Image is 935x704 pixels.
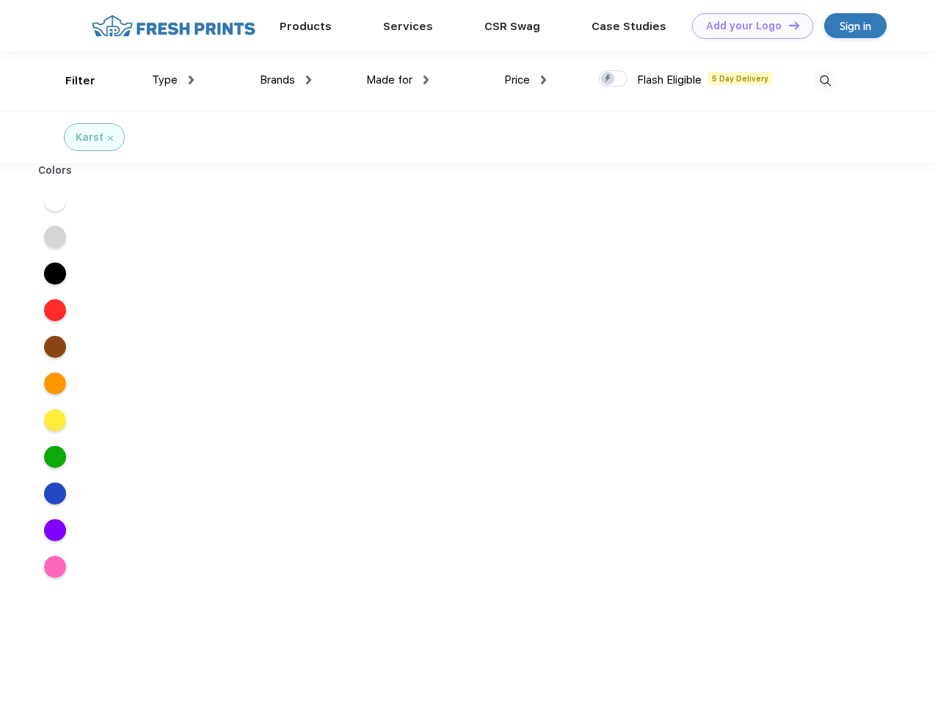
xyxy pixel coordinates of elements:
[65,73,95,89] div: Filter
[484,20,540,33] a: CSR Swag
[280,20,332,33] a: Products
[27,163,84,178] div: Colors
[423,76,429,84] img: dropdown.png
[366,73,412,87] span: Made for
[637,73,702,87] span: Flash Eligible
[840,18,871,34] div: Sign in
[813,69,837,93] img: desktop_search.svg
[189,76,194,84] img: dropdown.png
[824,13,887,38] a: Sign in
[706,20,782,32] div: Add your Logo
[108,136,113,141] img: filter_cancel.svg
[87,13,260,39] img: fo%20logo%202.webp
[76,130,103,145] div: Karst
[707,72,773,85] span: 5 Day Delivery
[306,76,311,84] img: dropdown.png
[541,76,546,84] img: dropdown.png
[504,73,530,87] span: Price
[152,73,178,87] span: Type
[260,73,295,87] span: Brands
[383,20,433,33] a: Services
[789,21,799,29] img: DT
